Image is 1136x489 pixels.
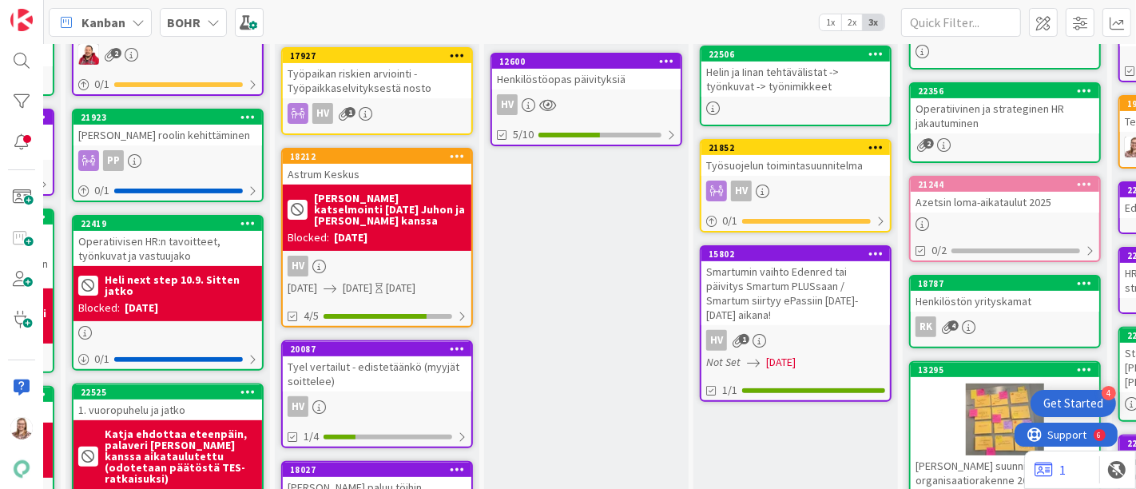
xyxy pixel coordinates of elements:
[911,192,1099,213] div: Azetsin loma-aikataulut 2025
[911,177,1099,213] div: 21244Azetsin loma-aikataulut 2025
[72,215,264,371] a: 22419Operatiivisen HR:n tavoitteet, työnkuvat ja vastuujakoHeli next step 10.9. Sitten jatkoBlock...
[1035,460,1066,479] a: 1
[73,385,262,420] div: 225251. vuoropuhelu ja jatko
[1043,396,1103,411] div: Get Started
[304,308,319,324] span: 4/5
[343,280,372,296] span: [DATE]
[81,387,262,398] div: 22525
[283,49,471,98] div: 17927Työpaikan riskien arviointi - Työpaikkaselvityksestä nosto
[1031,390,1116,417] div: Open Get Started checklist, remaining modules: 4
[312,103,333,124] div: HV
[911,276,1099,312] div: 18787Henkilöstön yrityskamat
[923,138,934,149] span: 2
[909,275,1101,348] a: 18787Henkilöstön yrityskamatRK
[73,150,262,171] div: PP
[948,320,959,331] span: 4
[283,149,471,164] div: 18212
[918,85,1099,97] div: 22356
[81,112,262,123] div: 21923
[701,261,890,325] div: Smartumin vaihto Edenred tai päivitys Smartum PLUSsaan / Smartum siirtyy ePassiin [DATE]-[DATE] a...
[700,139,892,233] a: 21852Työsuojelun toimintasuunnitelmaHV0/1
[103,150,124,171] div: PP
[701,211,890,231] div: 0/1
[10,9,33,31] img: Visit kanbanzone.com
[281,340,473,448] a: 20087Tyel vertailut - edistetäänkö (myyjät soittelee)HV1/4
[290,50,471,62] div: 17927
[73,349,262,369] div: 0/1
[497,94,518,115] div: HV
[304,428,319,445] span: 1/4
[709,49,890,60] div: 22506
[911,177,1099,192] div: 21244
[94,351,109,368] span: 0 / 1
[918,364,1099,376] div: 13295
[105,274,257,296] b: Heli next step 10.9. Sitten jatko
[73,217,262,231] div: 22419
[10,417,33,439] img: IH
[167,14,201,30] b: BOHR
[701,47,890,97] div: 22506Helin ja Iinan tehtävälistat -> työnkuvat -> työnimikkeet
[105,428,257,484] b: Katja ehdottaa eteenpäin, palaveri [PERSON_NAME] kanssa aikataulutettu (odotetaan päätöstä TES-ra...
[73,110,262,125] div: 21923
[345,107,355,117] span: 1
[73,217,262,266] div: 22419Operatiivisen HR:n tavoitteet, työnkuvat ja vastuujako
[700,46,892,126] a: 22506Helin ja Iinan tehtävälistat -> työnkuvat -> työnimikkeet
[281,47,473,135] a: 17927Työpaikan riskien arviointi - Työpaikkaselvityksestä nostoHV
[916,316,936,337] div: RK
[334,229,367,246] div: [DATE]
[731,181,752,201] div: HV
[10,458,33,480] img: avatar
[73,125,262,145] div: [PERSON_NAME] roolin kehittäminen
[288,280,317,296] span: [DATE]
[283,103,471,124] div: HV
[820,14,841,30] span: 1x
[739,334,749,344] span: 1
[34,2,73,22] span: Support
[83,6,87,19] div: 6
[78,300,120,316] div: Blocked:
[72,109,264,202] a: 21923[PERSON_NAME] roolin kehittäminenPP0/1
[513,126,534,143] span: 5/10
[492,54,681,69] div: 12600
[911,291,1099,312] div: Henkilöstön yrityskamat
[283,149,471,185] div: 18212Astrum Keskus
[288,229,329,246] div: Blocked:
[283,463,471,477] div: 18027
[911,84,1099,98] div: 22356
[314,193,467,226] b: [PERSON_NAME] katselmointi [DATE] Juhon ja [PERSON_NAME] kanssa
[125,300,158,316] div: [DATE]
[911,316,1099,337] div: RK
[701,141,890,155] div: 21852
[283,342,471,356] div: 20087
[706,330,727,351] div: HV
[94,182,109,199] span: 0 / 1
[911,84,1099,133] div: 22356Operatiivinen ja strateginen HR jakautuminen
[283,342,471,392] div: 20087Tyel vertailut - edistetäänkö (myyjät soittelee)
[701,247,890,261] div: 15802
[709,142,890,153] div: 21852
[918,278,1099,289] div: 18787
[909,176,1101,262] a: 21244Azetsin loma-aikataulut 20250/2
[288,256,308,276] div: HV
[722,382,737,399] span: 1/1
[722,213,737,229] span: 0 / 1
[492,69,681,89] div: Henkilöstöopas päivityksiä
[492,94,681,115] div: HV
[701,47,890,62] div: 22506
[81,13,125,32] span: Kanban
[701,62,890,97] div: Helin ja Iinan tehtävälistat -> työnkuvat -> työnimikkeet
[73,44,262,65] div: JS
[911,363,1099,377] div: 13295
[281,148,473,328] a: 18212Astrum Keskus[PERSON_NAME] katselmointi [DATE] Juhon ja [PERSON_NAME] kanssaBlocked:[DATE]HV...
[73,385,262,400] div: 22525
[701,181,890,201] div: HV
[700,245,892,402] a: 15802Smartumin vaihto Edenred tai päivitys Smartum PLUSsaan / Smartum siirtyy ePassiin [DATE]-[DA...
[841,14,863,30] span: 2x
[94,76,109,93] span: 0 / 1
[73,181,262,201] div: 0/1
[283,49,471,63] div: 17927
[918,179,1099,190] div: 21244
[701,155,890,176] div: Työsuojelun toimintasuunnitelma
[283,63,471,98] div: Työpaikan riskien arviointi - Työpaikkaselvityksestä nosto
[911,98,1099,133] div: Operatiivinen ja strateginen HR jakautuminen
